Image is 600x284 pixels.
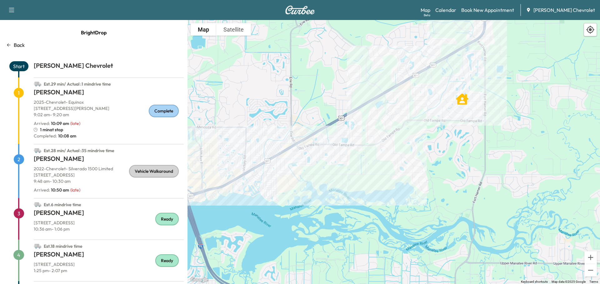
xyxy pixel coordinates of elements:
p: Back [14,41,25,49]
p: [STREET_ADDRESS][PERSON_NAME] [34,105,184,112]
span: Start [9,61,28,71]
div: Ready [155,254,179,267]
img: Curbee Logo [285,6,315,14]
span: 10:09 am [51,121,69,126]
p: Completed: [34,133,184,139]
h1: [PERSON_NAME] [34,88,184,99]
span: Est. 29 min / Actual : 1 min drive time [44,81,111,87]
span: 4 [13,250,24,260]
button: Zoom in [584,251,597,264]
a: Calendar [435,6,456,14]
span: 1 min at stop [40,127,63,133]
span: 1 [14,88,24,98]
p: Arrived : [34,120,69,127]
span: 10:08 am [57,133,76,139]
p: 2025 - Chevrolet - Equinox [34,99,184,105]
span: ( late ) [70,121,80,126]
span: [PERSON_NAME] Chevrolet [533,6,595,14]
a: Open this area in Google Maps (opens a new window) [189,276,210,284]
button: Keyboard shortcuts [521,280,548,284]
span: ( late ) [70,187,80,193]
span: Est. 18 min drive time [44,243,82,249]
div: Complete [149,105,179,117]
span: 10:50 am [51,187,69,193]
p: 9:48 am - 10:30 am [34,178,184,184]
div: Recenter map [584,23,597,36]
a: MapBeta [421,6,430,14]
span: Map data ©2025 Google [552,280,586,283]
p: 1:25 pm - 2:07 pm [34,267,184,274]
div: Ready [155,213,179,225]
button: Zoom out [584,264,597,277]
p: 2022 - Chevrolet - Silverado 1500 Limited [34,166,184,172]
p: Arrived : [34,187,69,193]
a: Terms (opens in new tab) [589,280,598,283]
p: [STREET_ADDRESS] [34,172,184,178]
div: Vehicle Walkaround [129,165,179,177]
img: Google [189,276,210,284]
p: 10:36 am - 1:06 pm [34,226,184,232]
span: 3 [14,208,24,218]
p: 9:02 am - 9:20 am [34,112,184,118]
p: [STREET_ADDRESS] [34,261,184,267]
gmp-advanced-marker: emily manning [456,90,468,102]
span: Est. 28 min / Actual : 35 min drive time [44,148,114,153]
span: 2 [14,154,24,164]
p: [STREET_ADDRESS] [34,220,184,226]
span: BrightDrop [81,26,107,39]
button: Show satellite imagery [216,23,251,36]
h1: [PERSON_NAME] [34,208,184,220]
div: Beta [424,13,430,17]
a: Book New Appointment [461,6,514,14]
h1: [PERSON_NAME] [34,154,184,166]
span: Est. 6 min drive time [44,202,81,207]
h1: [PERSON_NAME] [34,250,184,261]
h1: [PERSON_NAME] Chevrolet [34,61,184,72]
button: Show street map [191,23,216,36]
